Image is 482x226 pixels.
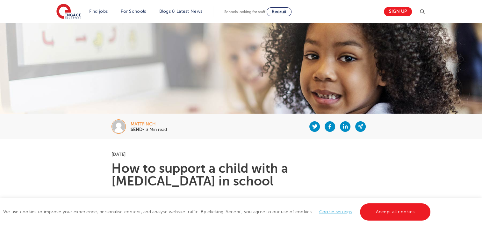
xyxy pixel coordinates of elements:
p: [DATE] [112,152,370,156]
a: Accept all cookies [360,203,431,221]
p: • 3 Min read [131,127,167,132]
img: Engage Education [56,4,81,20]
a: Cookie settings [319,209,352,214]
a: For Schools [121,9,146,14]
a: Find jobs [89,9,108,14]
a: Sign up [384,7,412,16]
a: Recruit [267,7,291,16]
b: SEND [131,127,142,132]
a: Blogs & Latest News [159,9,203,14]
h1: How to support a child with a [MEDICAL_DATA] in school [112,162,370,188]
span: We use cookies to improve your experience, personalise content, and analyse website traffic. By c... [3,209,432,214]
span: Schools looking for staff [224,10,265,14]
span: Recruit [272,9,286,14]
div: mattfinch [131,122,167,126]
